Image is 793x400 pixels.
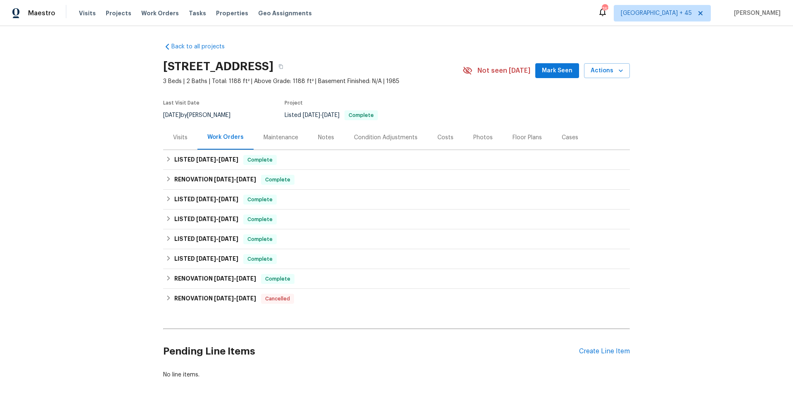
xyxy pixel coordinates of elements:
span: [GEOGRAPHIC_DATA] + 45 [621,9,692,17]
div: Floor Plans [513,133,542,142]
span: [DATE] [196,236,216,242]
span: Last Visit Date [163,100,199,105]
span: [DATE] [218,196,238,202]
span: [DATE] [218,256,238,262]
span: Visits [79,9,96,17]
h6: RENOVATION [174,294,256,304]
div: LISTED [DATE]-[DATE]Complete [163,150,630,170]
span: [DATE] [214,276,234,281]
span: [DATE] [218,236,238,242]
h6: LISTED [174,254,238,264]
div: LISTED [DATE]-[DATE]Complete [163,249,630,269]
h6: RENOVATION [174,175,256,185]
span: [DATE] [236,295,256,301]
div: No line items. [163,371,630,379]
span: - [196,236,238,242]
span: Complete [244,235,276,243]
span: Complete [244,156,276,164]
span: Listed [285,112,378,118]
h6: LISTED [174,214,238,224]
span: [DATE] [196,216,216,222]
span: Actions [591,66,623,76]
div: Visits [173,133,188,142]
span: Complete [244,255,276,263]
span: - [214,276,256,281]
span: - [196,256,238,262]
div: Notes [318,133,334,142]
span: [DATE] [196,256,216,262]
h2: Pending Line Items [163,332,579,371]
div: LISTED [DATE]-[DATE]Complete [163,210,630,229]
h6: RENOVATION [174,274,256,284]
div: LISTED [DATE]-[DATE]Complete [163,229,630,249]
button: Copy Address [273,59,288,74]
h6: LISTED [174,195,238,205]
div: LISTED [DATE]-[DATE]Complete [163,190,630,210]
span: - [214,176,256,182]
span: [DATE] [322,112,340,118]
div: Condition Adjustments [354,133,418,142]
span: Complete [262,275,294,283]
span: Mark Seen [542,66,572,76]
span: [DATE] [196,196,216,202]
span: [DATE] [196,157,216,162]
span: [DATE] [218,216,238,222]
a: Back to all projects [163,43,242,51]
div: RENOVATION [DATE]-[DATE]Cancelled [163,289,630,309]
span: - [196,157,238,162]
span: Complete [244,195,276,204]
span: - [196,216,238,222]
span: Geo Assignments [258,9,312,17]
span: [DATE] [236,276,256,281]
span: [DATE] [214,176,234,182]
span: Work Orders [141,9,179,17]
div: Work Orders [207,133,244,141]
span: Properties [216,9,248,17]
span: 3 Beds | 2 Baths | Total: 1188 ft² | Above Grade: 1188 ft² | Basement Finished: N/A | 1985 [163,77,463,86]
span: Complete [262,176,294,184]
span: [DATE] [218,157,238,162]
div: Maintenance [264,133,298,142]
span: - [196,196,238,202]
h6: LISTED [174,234,238,244]
span: - [303,112,340,118]
div: Create Line Item [579,348,630,355]
span: [DATE] [214,295,234,301]
span: Project [285,100,303,105]
span: Cancelled [262,295,293,303]
div: Photos [473,133,493,142]
span: [PERSON_NAME] [731,9,781,17]
h6: LISTED [174,155,238,165]
span: Not seen [DATE] [477,67,530,75]
div: Costs [437,133,453,142]
span: Tasks [189,10,206,16]
span: Maestro [28,9,55,17]
div: RENOVATION [DATE]-[DATE]Complete [163,170,630,190]
span: [DATE] [236,176,256,182]
span: Complete [345,113,377,118]
div: RENOVATION [DATE]-[DATE]Complete [163,269,630,289]
span: [DATE] [303,112,320,118]
div: by [PERSON_NAME] [163,110,240,120]
span: [DATE] [163,112,180,118]
h2: [STREET_ADDRESS] [163,62,273,71]
div: 767 [602,5,608,13]
div: Cases [562,133,578,142]
button: Mark Seen [535,63,579,79]
span: Complete [244,215,276,224]
button: Actions [584,63,630,79]
span: - [214,295,256,301]
span: Projects [106,9,131,17]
